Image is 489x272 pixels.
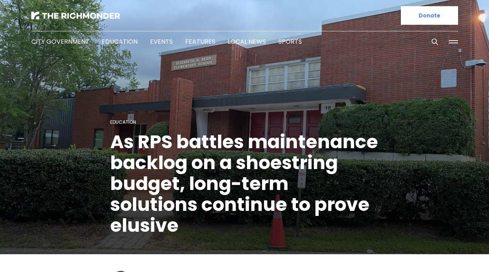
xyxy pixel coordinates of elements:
[185,37,215,46] a: Features
[31,12,120,19] img: The Richmonder
[110,119,136,125] a: Education
[110,132,379,236] h1: As RPS battles maintenance backlog on a shoestring budget, long-term solutions continue to prove ...
[31,37,89,46] a: City Government
[150,37,173,46] a: Events
[278,37,302,46] a: Sports
[228,37,266,46] a: Local News
[401,6,458,25] a: Donate
[102,37,138,46] a: Education
[429,36,441,48] button: Search this site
